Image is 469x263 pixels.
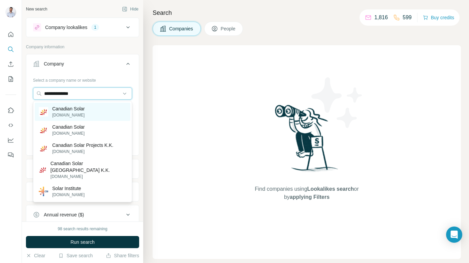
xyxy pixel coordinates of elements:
div: 98 search results remaining [58,226,107,232]
button: Company lookalikes1 [26,19,139,35]
img: Avatar [5,7,16,18]
button: Use Surfe on LinkedIn [5,104,16,116]
div: 1 [91,24,99,30]
p: [DOMAIN_NAME] [52,112,85,118]
button: Quick start [5,28,16,41]
span: Lookalikes search [307,186,354,192]
button: Run search [26,236,139,248]
div: Company lookalikes [45,24,87,31]
span: Companies [169,25,194,32]
p: [DOMAIN_NAME] [52,192,85,198]
div: Company [44,60,64,67]
p: 599 [403,14,412,22]
img: Solar Institute [39,187,48,196]
span: Run search [70,239,95,245]
div: Open Intercom Messenger [446,227,462,243]
div: Select a company name or website [33,75,132,83]
button: Clear [26,252,45,259]
div: New search [26,6,47,12]
button: Use Surfe API [5,119,16,131]
p: Canadian Solar [52,124,85,130]
p: [DOMAIN_NAME] [52,130,85,136]
p: 1,816 [374,14,388,22]
span: applying Filters [290,194,330,200]
button: Share filters [106,252,139,259]
img: Surfe Illustration - Stars [307,72,368,133]
h4: Search [153,8,461,18]
p: Solar Institute [52,185,85,192]
span: People [221,25,236,32]
button: Enrich CSV [5,58,16,70]
p: [DOMAIN_NAME] [51,174,126,180]
p: Canadian Solar [52,105,85,112]
span: Find companies using or by [253,185,361,201]
button: Buy credits [423,13,454,22]
button: Dashboard [5,134,16,146]
button: Industry [26,161,139,177]
button: My lists [5,73,16,85]
img: Canadian Solar Projects K.K. [39,143,48,153]
img: Canadian Solar Japan K.K. [39,167,46,173]
p: [DOMAIN_NAME] [52,149,113,155]
img: Canadian Solar [39,107,48,116]
img: Canadian Solar [39,125,48,135]
button: Hide [117,4,143,14]
p: Company information [26,44,139,50]
button: Search [5,43,16,55]
img: Surfe Illustration - Woman searching with binoculars [272,103,342,178]
button: Annual revenue ($) [26,207,139,223]
p: Canadian Solar Projects K.K. [52,142,113,149]
p: Canadian Solar [GEOGRAPHIC_DATA] K.K. [51,160,126,174]
button: HQ location [26,184,139,200]
button: Company [26,56,139,75]
button: Save search [58,252,93,259]
button: Feedback [5,149,16,161]
div: Annual revenue ($) [44,211,84,218]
